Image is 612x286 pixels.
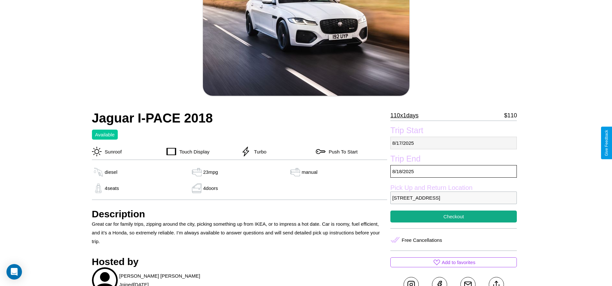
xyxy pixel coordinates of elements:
[442,258,475,267] p: Add to favorites
[302,168,317,176] p: manual
[190,167,203,177] img: gas
[105,184,119,192] p: 4 seats
[92,111,387,125] h2: Jaguar I-PACE 2018
[326,147,358,156] p: Push To Start
[105,168,117,176] p: diesel
[176,147,209,156] p: Touch Display
[203,168,218,176] p: 23 mpg
[92,167,105,177] img: gas
[102,147,122,156] p: Sunroof
[92,256,387,267] h3: Hosted by
[390,137,517,149] p: 8 / 17 / 2025
[390,126,517,137] label: Trip Start
[119,271,200,280] p: [PERSON_NAME] [PERSON_NAME]
[604,130,609,156] div: Give Feedback
[92,220,387,246] p: Great car for family trips, zipping around the city, picking something up from IKEA, or to impres...
[390,192,517,204] p: [STREET_ADDRESS]
[390,211,517,222] button: Checkout
[203,184,218,192] p: 4 doors
[390,154,517,165] label: Trip End
[6,264,22,280] div: Open Intercom Messenger
[251,147,266,156] p: Turbo
[390,184,517,192] label: Pick Up and Return Location
[92,209,387,220] h3: Description
[390,110,418,121] p: 110 x 1 days
[390,165,517,178] p: 8 / 18 / 2025
[504,110,517,121] p: $ 110
[190,183,203,193] img: gas
[95,130,115,139] p: Available
[402,236,442,244] p: Free Cancellations
[289,167,302,177] img: gas
[390,257,517,267] button: Add to favorites
[92,183,105,193] img: gas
